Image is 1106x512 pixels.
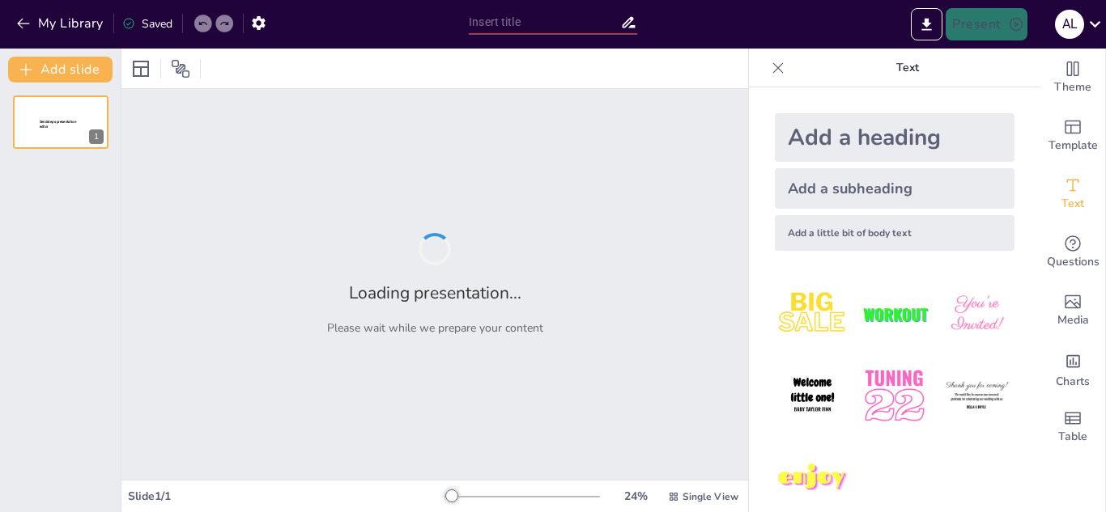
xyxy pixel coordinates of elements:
img: 1.jpeg [775,277,850,352]
div: Add images, graphics, shapes or video [1040,281,1105,340]
span: Single View [683,490,738,503]
span: Theme [1054,78,1091,96]
button: A l [1055,8,1084,40]
span: Charts [1056,373,1090,391]
span: Questions [1047,253,1100,271]
div: A l [1055,10,1084,39]
div: Add a table [1040,398,1105,456]
img: 6.jpeg [939,358,1015,434]
img: 3.jpeg [939,277,1015,352]
button: My Library [12,11,110,36]
div: Add ready made slides [1040,107,1105,165]
div: Add text boxes [1040,165,1105,223]
span: Text [1061,195,1084,213]
div: Layout [128,56,154,82]
div: 1 [13,95,108,149]
span: Template [1049,137,1098,154]
div: Add a little bit of body text [775,215,1015,251]
img: 4.jpeg [775,358,850,434]
div: Change the overall theme [1040,49,1105,107]
img: 5.jpeg [857,358,932,434]
span: Position [171,59,190,78]
img: 2.jpeg [857,277,932,352]
button: Export to PowerPoint [911,8,942,40]
span: Table [1058,428,1087,446]
p: Text [791,49,1024,87]
button: Add slide [8,57,113,83]
div: Add a subheading [775,168,1015,209]
div: Saved [122,16,172,32]
div: Get real-time input from your audience [1040,223,1105,281]
div: 1 [89,129,104,144]
span: Media [1057,311,1089,329]
h2: Loading presentation... [349,281,521,304]
div: 24 % [616,489,655,504]
button: Present [946,8,1027,40]
span: Sendsteps presentation editor [40,120,76,129]
div: Add charts and graphs [1040,340,1105,398]
input: Insert title [469,11,620,34]
p: Please wait while we prepare your content [327,320,543,336]
div: Add a heading [775,113,1015,162]
div: Slide 1 / 1 [128,489,445,504]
